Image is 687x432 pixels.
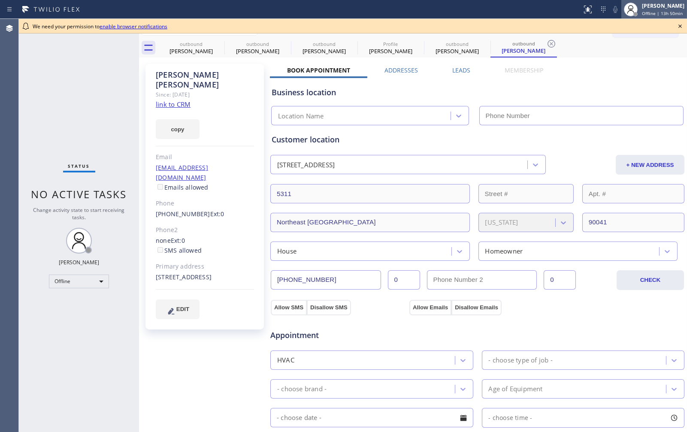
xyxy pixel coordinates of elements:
[425,41,490,47] div: outbound
[489,384,543,394] div: Age of Equipment
[156,152,254,162] div: Email
[157,184,163,190] input: Emails allowed
[277,384,327,394] div: - choose brand -
[156,236,254,256] div: none
[156,246,202,254] label: SMS allowed
[31,187,127,201] span: No active tasks
[617,270,684,290] button: CHECK
[270,329,407,341] span: Appointment
[270,408,473,427] input: - choose date -
[68,163,90,169] span: Status
[452,66,470,74] label: Leads
[156,90,254,100] div: Since: [DATE]
[33,23,167,30] span: We need your permission to
[292,47,357,55] div: [PERSON_NAME]
[271,270,381,290] input: Phone Number
[505,66,543,74] label: Membership
[491,38,556,57] div: Rebecca Bertolina
[544,270,576,290] input: Ext. 2
[292,38,357,57] div: Queena William
[478,184,574,203] input: Street #
[225,38,290,57] div: Queena William
[451,300,502,315] button: Disallow Emails
[489,414,533,422] span: - choose time -
[171,236,185,245] span: Ext: 0
[277,355,294,365] div: HVAC
[159,47,224,55] div: [PERSON_NAME]
[225,41,290,47] div: outbound
[156,183,209,191] label: Emails allowed
[358,38,423,57] div: Maureen Hikida
[479,106,684,125] input: Phone Number
[358,41,423,47] div: Profile
[156,299,200,319] button: EDIT
[272,87,683,98] div: Business location
[277,160,335,170] div: [STREET_ADDRESS]
[609,3,621,15] button: Mute
[292,41,357,47] div: outbound
[358,47,423,55] div: [PERSON_NAME]
[616,155,684,175] button: + NEW ADDRESS
[210,210,224,218] span: Ext: 0
[642,2,684,9] div: [PERSON_NAME]
[156,163,208,181] a: [EMAIL_ADDRESS][DOMAIN_NAME]
[156,225,254,235] div: Phone2
[159,41,224,47] div: outbound
[176,306,189,312] span: EDIT
[277,246,297,256] div: House
[270,184,470,203] input: Address
[270,213,470,232] input: City
[271,300,307,315] button: Allow SMS
[427,270,537,290] input: Phone Number 2
[491,40,556,47] div: outbound
[384,66,418,74] label: Addresses
[307,300,351,315] button: Disallow SMS
[59,259,99,266] div: [PERSON_NAME]
[489,355,553,365] div: - choose type of job -
[225,47,290,55] div: [PERSON_NAME]
[425,47,490,55] div: [PERSON_NAME]
[409,300,451,315] button: Allow Emails
[156,210,210,218] a: [PHONE_NUMBER]
[287,66,350,74] label: Book Appointment
[388,270,420,290] input: Ext.
[156,272,254,282] div: [STREET_ADDRESS]
[156,262,254,272] div: Primary address
[159,38,224,57] div: Queena William
[156,70,254,90] div: [PERSON_NAME] [PERSON_NAME]
[642,10,683,16] span: Offline | 13h 50min
[49,275,109,288] div: Offline
[33,206,125,221] span: Change activity state to start receiving tasks.
[582,213,684,232] input: ZIP
[272,134,683,145] div: Customer location
[485,246,523,256] div: Homeowner
[491,47,556,54] div: [PERSON_NAME]
[156,100,191,109] a: link to CRM
[156,119,200,139] button: copy
[582,184,684,203] input: Apt. #
[100,23,167,30] a: enable browser notifications
[278,111,324,121] div: Location Name
[425,38,490,57] div: Rebecca Bertolina
[157,247,163,253] input: SMS allowed
[156,199,254,208] div: Phone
